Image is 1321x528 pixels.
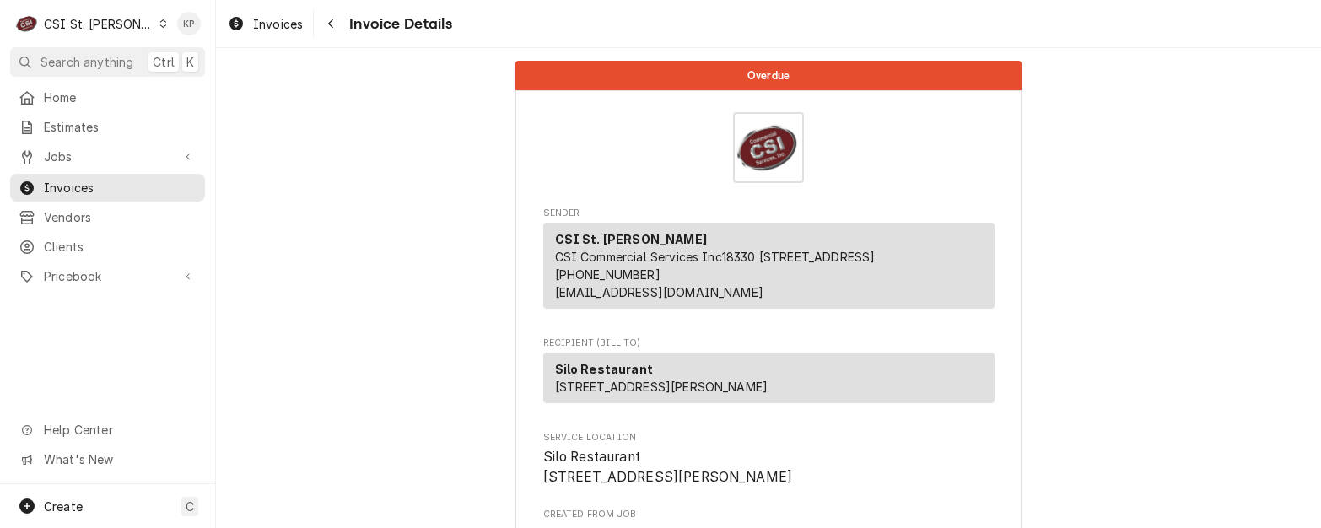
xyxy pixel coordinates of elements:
[543,223,995,309] div: Sender
[543,353,995,403] div: Recipient (Bill To)
[44,238,197,256] span: Clients
[15,12,39,35] div: CSI St. Louis's Avatar
[186,498,194,515] span: C
[543,431,995,444] span: Service Location
[543,353,995,410] div: Recipient (Bill To)
[10,262,205,290] a: Go to Pricebook
[555,380,768,394] span: [STREET_ADDRESS][PERSON_NAME]
[733,112,804,183] img: Logo
[44,118,197,136] span: Estimates
[15,12,39,35] div: C
[10,203,205,231] a: Vendors
[10,47,205,77] button: Search anythingCtrlK
[543,431,995,488] div: Service Location
[177,12,201,35] div: KP
[555,267,660,282] a: [PHONE_NUMBER]
[10,416,205,444] a: Go to Help Center
[543,449,793,485] span: Silo Restaurant [STREET_ADDRESS][PERSON_NAME]
[555,285,763,299] a: [EMAIL_ADDRESS][DOMAIN_NAME]
[186,53,194,71] span: K
[747,70,790,81] span: Overdue
[555,362,653,376] strong: Silo Restaurant
[44,499,83,514] span: Create
[44,179,197,197] span: Invoices
[10,143,205,170] a: Go to Jobs
[40,53,133,71] span: Search anything
[10,113,205,141] a: Estimates
[44,208,197,226] span: Vendors
[44,148,171,165] span: Jobs
[44,15,154,33] div: CSI St. [PERSON_NAME]
[253,15,303,33] span: Invoices
[555,250,876,264] span: CSI Commercial Services Inc18330 [STREET_ADDRESS]
[543,337,995,411] div: Invoice Recipient
[543,207,995,316] div: Invoice Sender
[10,233,205,261] a: Clients
[543,337,995,350] span: Recipient (Bill To)
[10,445,205,473] a: Go to What's New
[44,421,195,439] span: Help Center
[44,267,171,285] span: Pricebook
[44,450,195,468] span: What's New
[543,223,995,315] div: Sender
[543,447,995,487] span: Service Location
[317,10,344,37] button: Navigate back
[221,10,310,38] a: Invoices
[555,232,707,246] strong: CSI St. [PERSON_NAME]
[543,207,995,220] span: Sender
[344,13,451,35] span: Invoice Details
[177,12,201,35] div: Kym Parson's Avatar
[10,174,205,202] a: Invoices
[10,84,205,111] a: Home
[543,508,995,521] span: Created From Job
[515,61,1022,90] div: Status
[44,89,197,106] span: Home
[153,53,175,71] span: Ctrl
